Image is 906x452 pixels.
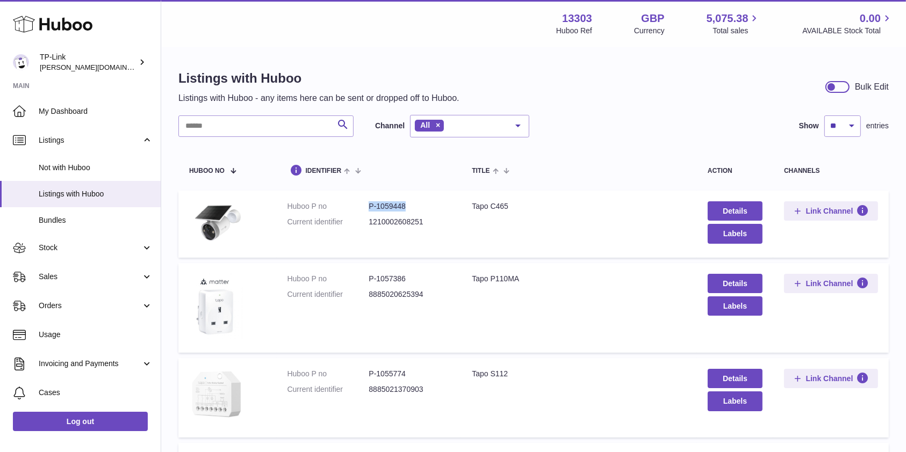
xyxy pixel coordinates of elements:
[40,63,271,71] span: [PERSON_NAME][DOMAIN_NAME][EMAIL_ADDRESS][DOMAIN_NAME]
[708,201,763,221] a: Details
[860,11,881,26] span: 0.00
[39,243,141,253] span: Stock
[287,201,369,212] dt: Huboo P no
[39,330,153,340] span: Usage
[472,167,490,174] span: title
[287,217,369,227] dt: Current identifier
[708,391,763,411] button: Labels
[39,388,153,398] span: Cases
[39,135,141,145] span: Listings
[708,369,763,388] a: Details
[306,167,342,174] span: identifier
[39,215,153,225] span: Bundles
[39,106,153,116] span: My Dashboard
[369,201,450,212] dd: P-1059448
[375,121,405,131] label: Channel
[784,201,878,221] button: Link Channel
[369,217,450,227] dd: 1210002608251
[178,70,459,87] h1: Listings with Huboo
[866,121,889,131] span: entries
[806,279,853,288] span: Link Channel
[472,369,686,379] div: Tapo S112
[641,11,664,26] strong: GBP
[13,412,148,431] a: Log out
[855,81,889,93] div: Bulk Edit
[39,272,141,282] span: Sales
[189,369,243,424] img: Tapo S112
[287,289,369,300] dt: Current identifier
[708,296,763,316] button: Labels
[287,384,369,395] dt: Current identifier
[287,274,369,284] dt: Huboo P no
[472,201,686,212] div: Tapo C465
[40,52,136,72] div: TP-Link
[806,374,853,383] span: Link Channel
[39,189,153,199] span: Listings with Huboo
[784,167,878,174] div: channels
[802,26,893,36] span: AVAILABLE Stock Total
[802,11,893,36] a: 0.00 AVAILABLE Stock Total
[784,274,878,293] button: Link Channel
[369,274,450,284] dd: P-1057386
[562,11,592,26] strong: 13303
[189,167,225,174] span: Huboo no
[420,121,430,129] span: All
[708,167,763,174] div: action
[189,201,243,244] img: Tapo C465
[39,301,141,311] span: Orders
[806,206,853,216] span: Link Channel
[39,359,141,369] span: Invoicing and Payments
[708,224,763,243] button: Labels
[178,92,459,104] p: Listings with Huboo - any items here can be sent or dropped off to Huboo.
[634,26,665,36] div: Currency
[369,384,450,395] dd: 8885021370903
[784,369,878,388] button: Link Channel
[707,11,749,26] span: 5,075.38
[707,11,761,36] a: 5,075.38 Total sales
[708,274,763,293] a: Details
[556,26,592,36] div: Huboo Ref
[369,369,450,379] dd: P-1055774
[472,274,686,284] div: Tapo P110MA
[799,121,819,131] label: Show
[13,54,29,70] img: susie.li@tp-link.com
[369,289,450,300] dd: 8885020625394
[287,369,369,379] dt: Huboo P no
[713,26,760,36] span: Total sales
[39,163,153,173] span: Not with Huboo
[189,274,243,339] img: Tapo P110MA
